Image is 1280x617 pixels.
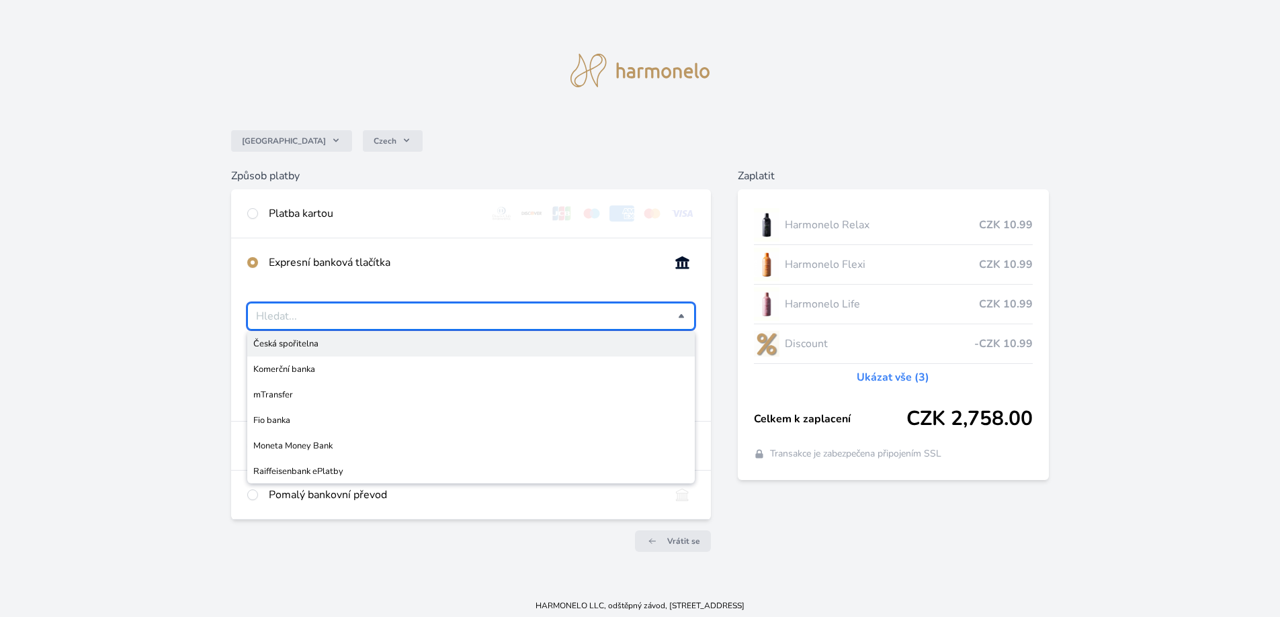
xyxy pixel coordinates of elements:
[253,388,689,401] span: mTransfer
[670,254,695,271] img: onlineBanking_CZ.svg
[269,254,659,271] div: Expresní banková tlačítka
[785,336,974,352] span: Discount
[253,439,689,453] span: Moneta Money Bank
[979,217,1033,233] span: CZK 10.99
[489,205,514,222] img: diners.svg
[770,447,941,461] span: Transakce je zabezpečena připojením SSL
[785,217,979,233] span: Harmonelo Relax
[857,369,929,385] a: Ukázat vše (3)
[635,530,711,552] a: Vrátit se
[670,205,695,222] img: visa.svg
[667,536,700,547] span: Vrátit se
[374,136,396,146] span: Czech
[754,208,779,242] img: CLEAN_RELAX_se_stinem_x-lo.jpg
[579,205,604,222] img: maestro.svg
[640,205,665,222] img: mc.svg
[247,303,695,330] div: Vyberte svou banku
[785,296,979,312] span: Harmonelo Life
[363,130,423,152] button: Czech
[609,205,634,222] img: amex.svg
[670,487,695,503] img: bankTransfer_IBAN.svg
[231,130,352,152] button: [GEOGRAPHIC_DATA]
[906,407,1033,431] span: CZK 2,758.00
[550,205,574,222] img: jcb.svg
[242,136,326,146] span: [GEOGRAPHIC_DATA]
[754,287,779,321] img: CLEAN_LIFE_se_stinem_x-lo.jpg
[754,248,779,281] img: CLEAN_FLEXI_se_stinem_x-hi_(1)-lo.jpg
[269,487,659,503] div: Pomalý bankovní převod
[738,168,1049,184] h6: Zaplatit
[979,256,1033,273] span: CZK 10.99
[253,414,689,427] span: Fio banka
[253,337,689,350] span: Česká spořitelna
[785,256,979,273] span: Harmonelo Flexi
[570,54,710,87] img: logo.svg
[974,336,1033,352] span: -CZK 10.99
[269,205,478,222] div: Platba kartou
[519,205,544,222] img: discover.svg
[979,296,1033,312] span: CZK 10.99
[754,327,779,361] img: discount-lo.png
[253,465,689,478] span: Raiffeisenbank ePlatby
[256,308,678,324] input: Česká spořitelnaKomerční bankamTransferFio bankaMoneta Money BankRaiffeisenbank ePlatby
[253,363,689,376] span: Komerční banka
[231,168,711,184] h6: Způsob platby
[754,411,906,427] span: Celkem k zaplacení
